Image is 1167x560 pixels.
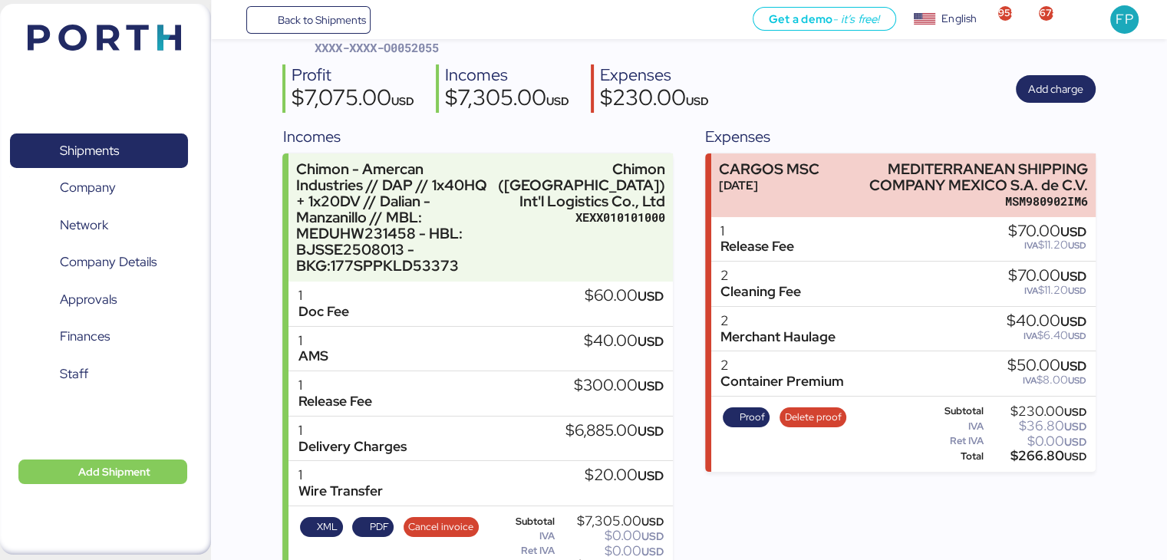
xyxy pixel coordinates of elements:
div: $40.00 [1007,313,1086,330]
div: MSM980902IM6 [866,193,1088,209]
div: $0.00 [987,436,1086,447]
div: English [941,11,977,27]
div: 2 [720,357,844,374]
span: IVA [1024,330,1037,342]
button: XML [300,517,343,537]
span: Approvals [60,288,117,311]
span: Company [60,176,116,199]
div: $36.80 [987,420,1086,432]
a: Finances [10,319,188,354]
button: Proof [723,407,770,427]
a: Shipments [10,133,188,169]
div: IVA [498,531,555,542]
span: Shipments [60,140,119,162]
span: USD [641,545,664,558]
div: Chimon ([GEOGRAPHIC_DATA]) Int'l Logistics Co., Ltd [498,161,665,209]
span: USD [1068,239,1086,252]
span: USD [638,377,664,394]
div: $6.40 [1007,330,1086,341]
div: Ret IVA [921,436,984,446]
div: Total [921,451,984,462]
button: Cancel invoice [404,517,479,537]
div: $8.00 [1007,374,1086,386]
div: Profit [292,64,414,87]
div: Ret IVA [498,545,555,556]
div: Delivery Charges [298,439,406,455]
span: USD [1068,374,1086,387]
span: Cancel invoice [408,519,473,535]
div: $50.00 [1007,357,1086,374]
span: USD [1064,450,1086,463]
span: XXXX-XXXX-O0052055 [315,40,439,55]
div: $0.00 [558,530,664,542]
div: 1 [298,288,348,304]
span: IVA [1023,374,1037,387]
span: Delete proof [785,409,842,426]
span: Add Shipment [78,463,150,481]
div: $0.00 [558,545,664,557]
div: $266.80 [987,450,1086,462]
div: 1 [298,467,382,483]
div: $70.00 [1008,268,1086,285]
div: $230.00 [987,406,1086,417]
span: IVA [1024,239,1038,252]
span: USD [641,515,664,529]
div: Container Premium [720,374,844,390]
span: USD [638,288,664,305]
div: Cleaning Fee [720,284,801,300]
span: USD [1064,420,1086,433]
a: Company [10,170,188,206]
a: Approvals [10,282,188,318]
div: $20.00 [585,467,664,484]
span: FP [1116,9,1132,29]
div: Subtotal [921,406,984,417]
a: Back to Shipments [246,6,371,34]
div: $6,885.00 [565,423,664,440]
div: CARGOS MSC [719,161,819,177]
div: Expenses [600,64,709,87]
div: [DATE] [719,177,819,193]
div: Wire Transfer [298,483,382,499]
span: Finances [60,325,110,348]
a: Company Details [10,245,188,280]
span: USD [1060,268,1086,285]
div: 2 [720,313,836,329]
div: $7,305.00 [445,87,569,113]
button: Menu [220,7,246,33]
span: Proof [740,409,765,426]
div: 1 [298,377,371,394]
span: Staff [60,363,88,385]
span: USD [1060,223,1086,240]
span: XML [317,519,338,535]
span: USD [1064,435,1086,449]
span: Back to Shipments [277,11,365,29]
div: $7,075.00 [292,87,414,113]
span: Company Details [60,251,157,273]
div: $40.00 [584,333,664,350]
div: $11.20 [1008,285,1086,296]
a: Network [10,208,188,243]
div: IVA [921,421,984,432]
div: Doc Fee [298,304,348,320]
div: Release Fee [720,239,794,255]
div: 1 [298,423,406,439]
div: Chimon - Amercan Industries // DAP // 1x40HQ + 1x20DV // Dalian - Manzanillo // MBL: MEDUHW231458... [296,161,491,275]
div: 1 [720,223,794,239]
div: 1 [298,333,328,349]
span: PDF [370,519,389,535]
div: $70.00 [1008,223,1086,240]
div: $11.20 [1008,239,1086,251]
div: AMS [298,348,328,364]
div: Incomes [445,64,569,87]
button: PDF [352,517,394,537]
span: USD [1068,285,1086,297]
span: USD [1060,313,1086,330]
span: USD [686,94,709,108]
span: USD [638,423,664,440]
div: XEXX010101000 [498,209,665,226]
div: Subtotal [498,516,555,527]
button: Add charge [1016,75,1096,103]
span: USD [391,94,414,108]
div: Expenses [705,125,1095,148]
span: USD [1064,405,1086,419]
